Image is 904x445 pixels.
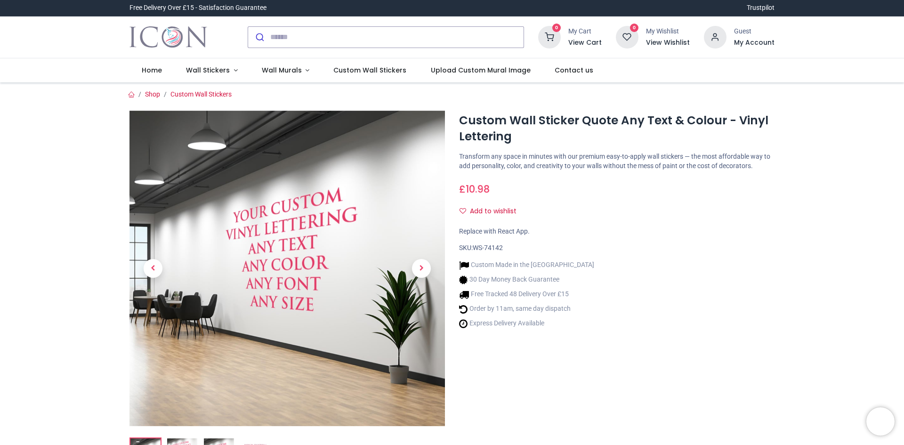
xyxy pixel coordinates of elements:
a: Next [398,158,445,379]
li: Custom Made in the [GEOGRAPHIC_DATA] [459,260,594,270]
a: Custom Wall Stickers [170,90,232,98]
div: Replace with React App. [459,227,775,236]
span: Custom Wall Stickers [333,65,406,75]
img: Icon Wall Stickers [129,24,207,50]
a: My Account [734,38,775,48]
a: Shop [145,90,160,98]
a: 0 [538,32,561,40]
a: Trustpilot [747,3,775,13]
span: 10.98 [466,182,490,196]
p: Transform any space in minutes with our premium easy-to-apply wall stickers — the most affordable... [459,152,775,170]
div: My Wishlist [646,27,690,36]
a: Wall Stickers [174,58,250,83]
span: £ [459,182,490,196]
li: Free Tracked 48 Delivery Over £15 [459,290,594,299]
img: Custom Wall Sticker Quote Any Text & Colour - Vinyl Lettering [129,111,445,426]
iframe: Brevo live chat [866,407,895,436]
div: My Cart [568,27,602,36]
a: 0 [616,32,638,40]
sup: 0 [552,24,561,32]
span: Previous [144,259,162,278]
div: Free Delivery Over £15 - Satisfaction Guarantee [129,3,266,13]
sup: 0 [630,24,639,32]
span: Wall Murals [262,65,302,75]
span: Home [142,65,162,75]
span: Wall Stickers [186,65,230,75]
span: Contact us [555,65,593,75]
i: Add to wishlist [460,208,466,214]
span: WS-74142 [473,244,503,251]
a: Logo of Icon Wall Stickers [129,24,207,50]
span: Next [412,259,431,278]
a: View Wishlist [646,38,690,48]
div: Guest [734,27,775,36]
li: Express Delivery Available [459,319,594,329]
li: Order by 11am, same day dispatch [459,304,594,314]
a: Previous [129,158,177,379]
h1: Custom Wall Sticker Quote Any Text & Colour - Vinyl Lettering [459,113,775,145]
div: SKU: [459,243,775,253]
button: Add to wishlistAdd to wishlist [459,203,525,219]
button: Submit [248,27,270,48]
a: View Cart [568,38,602,48]
a: Wall Murals [250,58,322,83]
span: Upload Custom Mural Image [431,65,531,75]
li: 30 Day Money Back Guarantee [459,275,594,285]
